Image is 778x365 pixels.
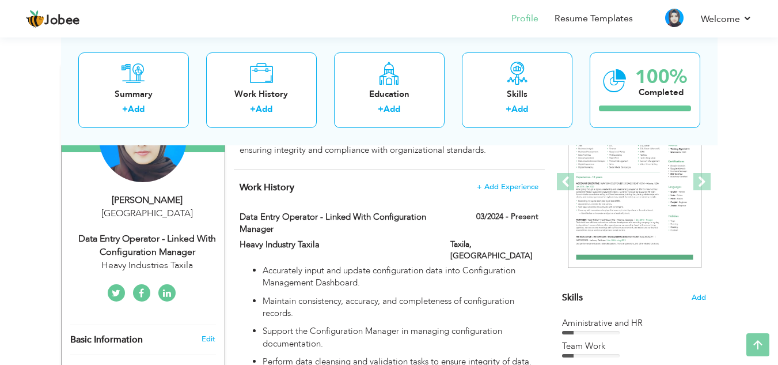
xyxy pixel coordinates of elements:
[450,239,538,262] label: Taxila, [GEOGRAPHIC_DATA]
[384,103,400,115] a: Add
[692,292,706,303] span: Add
[26,10,80,28] a: Jobee
[263,325,538,350] p: Support the Configuration Manager in managing configuration documentation.
[263,265,538,289] p: Accurately input and update configuration data into Configuration Management Dashboard.
[70,259,225,272] div: Heavy Industries Taxila
[562,317,706,329] div: Aministrative and HR
[70,232,225,259] div: Data Entry Operator - Linked with Configuration Manager
[511,12,538,25] a: Profile
[215,88,308,100] div: Work History
[240,181,294,194] span: Work History
[635,67,687,86] div: 100%
[44,14,80,27] span: Jobee
[635,86,687,98] div: Completed
[555,12,633,25] a: Resume Templates
[240,239,433,251] label: Heavy Industry Taxila
[477,183,538,191] span: + Add Experience
[240,211,433,236] label: Data Entry Operator - Linked with Configuration Manager
[343,88,435,100] div: Education
[665,9,684,27] img: Profile Img
[88,88,180,100] div: Summary
[471,88,563,100] div: Skills
[26,10,44,28] img: jobee.io
[378,103,384,115] label: +
[256,103,272,115] a: Add
[506,103,511,115] label: +
[202,334,215,344] a: Edit
[122,103,128,115] label: +
[701,12,752,26] a: Welcome
[250,103,256,115] label: +
[562,340,706,352] div: Team Work
[70,335,143,345] span: Basic Information
[70,194,225,207] div: [PERSON_NAME]
[240,182,538,193] h4: This helps to show the companies you have worked for.
[70,207,225,220] div: [GEOGRAPHIC_DATA]
[476,211,538,223] label: 03/2024 - Present
[128,103,145,115] a: Add
[263,295,538,320] p: Maintain consistency, accuracy, and completeness of configuration records.
[511,103,528,115] a: Add
[562,291,583,304] span: Skills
